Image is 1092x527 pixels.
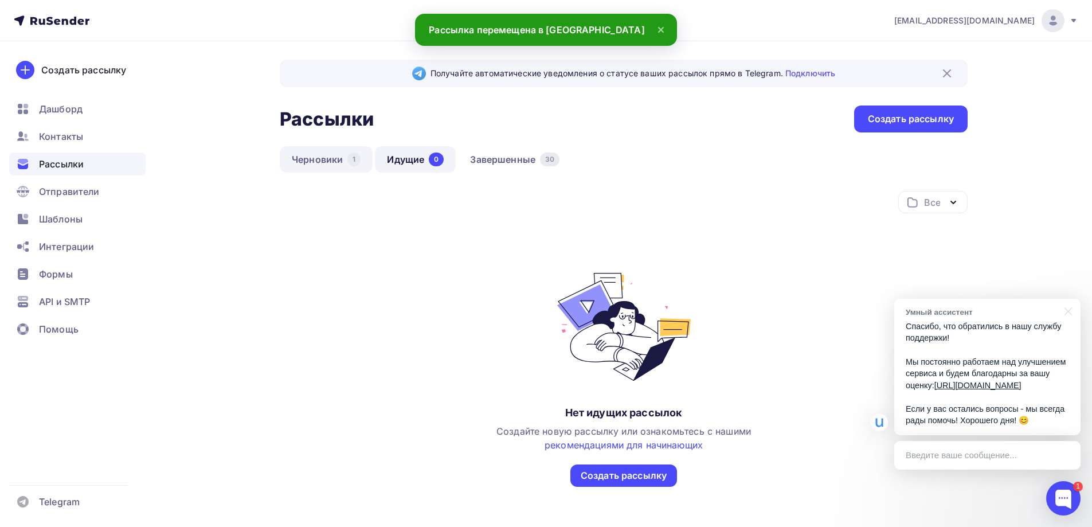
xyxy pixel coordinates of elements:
a: [URL][DOMAIN_NAME] [934,381,1021,390]
a: Черновики1 [280,146,373,173]
span: [EMAIL_ADDRESS][DOMAIN_NAME] [894,15,1035,26]
a: Шаблоны [9,208,146,231]
a: Дашборд [9,97,146,120]
a: Идущие0 [375,146,456,173]
button: Все [898,191,968,213]
span: Telegram [39,495,80,509]
span: Дашборд [39,102,83,116]
a: Завершенные30 [458,146,572,173]
span: API и SMTP [39,295,90,309]
span: Получайте автоматические уведомления о статусе ваших рассылок прямо в Telegram. [430,68,835,79]
a: Подключить [785,68,835,78]
div: 30 [540,153,559,166]
a: Формы [9,263,146,286]
span: Шаблоны [39,212,83,226]
a: рекомендациями для начинающих [545,439,703,451]
div: Все [924,196,940,209]
div: 1 [1073,482,1083,491]
span: Создайте новую рассылку или ознакомьтесь с нашими [496,425,751,451]
span: Интеграции [39,240,94,253]
span: Отправители [39,185,100,198]
p: Спасибо, что обратились в нашу службу поддержки! Мы постоянно работаем над улучшением сервиса и б... [906,321,1069,427]
div: Создать рассылку [868,112,954,126]
img: Умный ассистент [871,414,888,431]
span: Формы [39,267,73,281]
div: Введите ваше сообщение... [894,441,1081,470]
a: [EMAIL_ADDRESS][DOMAIN_NAME] [894,9,1078,32]
div: Создать рассылку [581,469,667,482]
div: 1 [347,153,361,166]
a: Контакты [9,125,146,148]
div: Нет идущих рассылок [565,406,683,420]
span: Помощь [39,322,79,336]
div: Умный ассистент [906,307,1058,318]
div: Создать рассылку [41,63,126,77]
a: Отправители [9,180,146,203]
span: Рассылки [39,157,84,171]
h2: Рассылки [280,108,374,131]
a: Рассылки [9,153,146,175]
span: Контакты [39,130,83,143]
div: 0 [429,153,444,166]
img: Telegram [412,67,426,80]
